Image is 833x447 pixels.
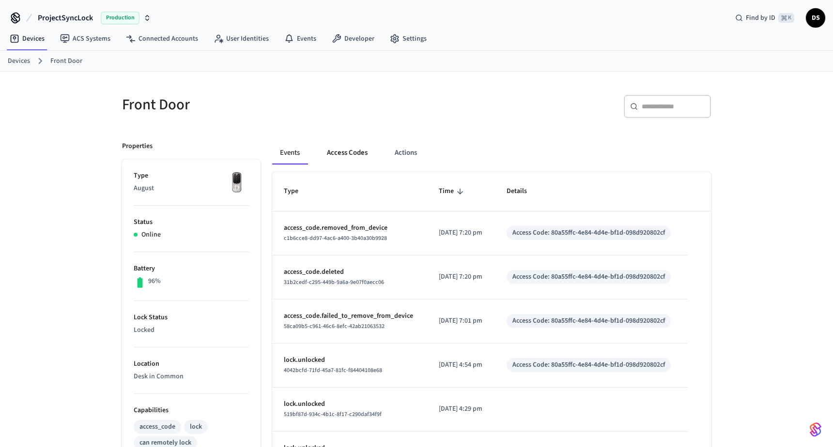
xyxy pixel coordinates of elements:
span: Production [101,12,139,24]
div: access_code [139,422,175,432]
p: Locked [134,325,249,335]
p: Status [134,217,249,227]
p: Desk in Common [134,372,249,382]
span: Find by ID [746,13,775,23]
span: 4042bcfd-71fd-45a7-81fc-f84404108e68 [284,366,382,374]
span: Time [439,184,466,199]
div: ant example [272,141,711,164]
p: access_code.removed_from_device [284,223,416,233]
button: Access Codes [319,141,375,164]
div: Access Code: 80a55ffc-4e84-4d4e-bf1d-098d920802cf [512,360,665,370]
span: Details [507,184,540,199]
p: access_code.deleted [284,267,416,277]
p: Capabilities [134,405,249,416]
a: Devices [8,56,30,66]
p: [DATE] 7:20 pm [439,228,483,238]
p: Battery [134,264,249,274]
h5: Front Door [122,95,411,115]
span: DS [807,9,824,27]
p: Properties [122,141,153,151]
div: Find by ID⌘ K [727,9,802,27]
button: Events [272,141,308,164]
p: [DATE] 7:01 pm [439,316,483,326]
span: 58ca09b5-c961-46c6-8efc-42ab21063532 [284,322,385,330]
a: Connected Accounts [118,30,206,47]
p: [DATE] 4:29 pm [439,404,483,414]
p: [DATE] 7:20 pm [439,272,483,282]
span: ⌘ K [778,13,794,23]
span: 31b2cedf-c295-449b-9a6a-9e07f0aecc06 [284,278,384,286]
img: SeamLogoGradient.69752ec5.svg [810,422,821,437]
div: Access Code: 80a55ffc-4e84-4d4e-bf1d-098d920802cf [512,228,665,238]
div: Access Code: 80a55ffc-4e84-4d4e-bf1d-098d920802cf [512,272,665,282]
p: [DATE] 4:54 pm [439,360,483,370]
a: Developer [324,30,382,47]
p: Location [134,359,249,369]
p: Online [141,230,161,240]
a: Settings [382,30,434,47]
a: ACS Systems [52,30,118,47]
span: ProjectSyncLock [38,12,93,24]
a: Front Door [50,56,82,66]
a: Events [277,30,324,47]
span: Type [284,184,311,199]
span: 519bf87d-934c-4b1c-8f17-c290daf34f9f [284,410,382,418]
a: Devices [2,30,52,47]
a: User Identities [206,30,277,47]
button: DS [806,8,825,28]
p: access_code.failed_to_remove_from_device [284,311,416,321]
p: Lock Status [134,313,249,323]
div: Access Code: 80a55ffc-4e84-4d4e-bf1d-098d920802cf [512,316,665,326]
p: 96% [148,276,161,286]
button: Actions [387,141,425,164]
img: Yale Assure Touchscreen Wifi Smart Lock, Satin Nickel, Front [225,171,249,195]
p: lock.unlocked [284,399,416,409]
p: August [134,183,249,194]
div: lock [190,422,202,432]
span: c1b6cce8-dd97-4ac6-a400-3b40a30b9928 [284,234,387,242]
p: Type [134,171,249,181]
p: lock.unlocked [284,355,416,365]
